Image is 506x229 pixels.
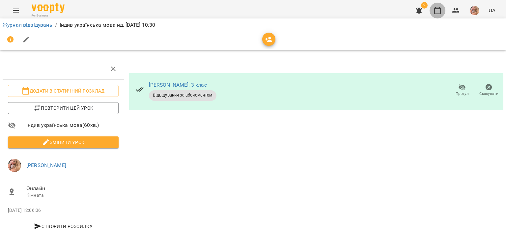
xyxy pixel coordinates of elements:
[149,92,216,98] span: Відвідування за абонементом
[13,87,113,95] span: Додати в статичний розклад
[8,159,21,172] img: 9c4c51a4d42acbd288cc1c133c162c1f.jpg
[26,185,119,192] span: Онлайн
[32,14,65,18] span: For Business
[8,136,119,148] button: Змінити урок
[26,121,119,129] span: Індив українська мова ( 60 хв. )
[149,82,207,88] a: [PERSON_NAME], 3 клас
[3,22,52,28] a: Журнал відвідувань
[475,81,502,100] button: Скасувати
[449,81,475,100] button: Прогул
[486,4,498,16] button: UA
[8,207,119,214] p: [DATE] 12:06:06
[470,6,479,15] img: 9c4c51a4d42acbd288cc1c133c162c1f.jpg
[8,102,119,114] button: Повторити цей урок
[3,21,503,29] nav: breadcrumb
[60,21,155,29] p: Індив українська мова нд, [DATE] 10:30
[8,3,24,18] button: Menu
[13,138,113,146] span: Змінити урок
[13,104,113,112] span: Повторити цей урок
[55,21,57,29] li: /
[479,91,498,97] span: Скасувати
[421,2,428,9] span: 2
[26,192,119,199] p: Кімната
[26,162,66,168] a: [PERSON_NAME]
[489,7,495,14] span: UA
[32,3,65,13] img: Voopty Logo
[456,91,469,97] span: Прогул
[8,85,119,97] button: Додати в статичний розклад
